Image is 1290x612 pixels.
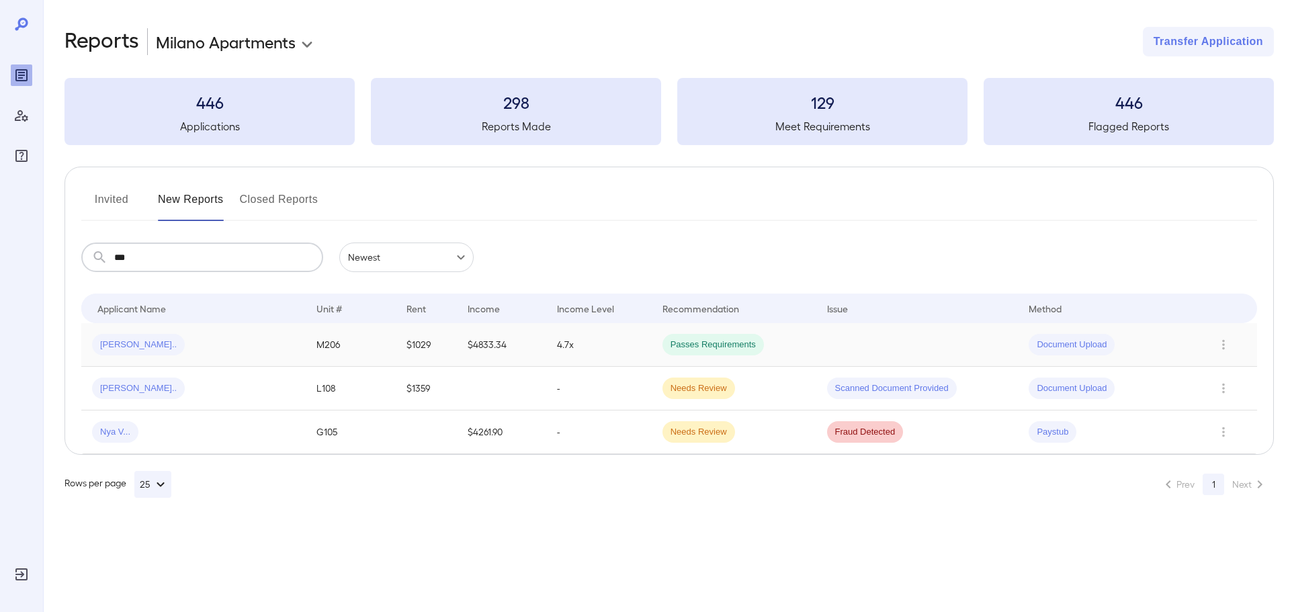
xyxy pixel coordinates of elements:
div: Income [468,300,500,316]
span: Document Upload [1029,339,1115,351]
p: Milano Apartments [156,31,296,52]
button: Invited [81,189,142,221]
div: Issue [827,300,849,316]
div: Newest [339,243,474,272]
span: Needs Review [662,426,735,439]
h5: Meet Requirements [677,118,967,134]
h5: Reports Made [371,118,661,134]
td: L108 [306,367,396,410]
div: Recommendation [662,300,739,316]
button: 25 [134,471,171,498]
button: Row Actions [1213,378,1234,399]
h2: Reports [64,27,139,56]
summary: 446Applications298Reports Made129Meet Requirements446Flagged Reports [64,78,1274,145]
h3: 446 [64,91,355,113]
div: Reports [11,64,32,86]
span: Document Upload [1029,382,1115,395]
div: Applicant Name [97,300,166,316]
div: Rows per page [64,471,171,498]
span: [PERSON_NAME].. [92,382,185,395]
div: Income Level [557,300,614,316]
td: M206 [306,323,396,367]
td: $4833.34 [457,323,547,367]
button: Closed Reports [240,189,318,221]
span: Fraud Detected [827,426,904,439]
button: Transfer Application [1143,27,1274,56]
span: Needs Review [662,382,735,395]
span: [PERSON_NAME].. [92,339,185,351]
h5: Flagged Reports [984,118,1274,134]
h5: Applications [64,118,355,134]
h3: 298 [371,91,661,113]
td: 4.7x [546,323,651,367]
div: FAQ [11,145,32,167]
div: Rent [406,300,428,316]
td: G105 [306,410,396,454]
button: Row Actions [1213,334,1234,355]
div: Manage Users [11,105,32,126]
button: New Reports [158,189,224,221]
span: Paystub [1029,426,1076,439]
span: Passes Requirements [662,339,764,351]
h3: 446 [984,91,1274,113]
td: $4261.90 [457,410,547,454]
span: Nya V... [92,426,138,439]
div: Method [1029,300,1062,316]
span: Scanned Document Provided [827,382,957,395]
h3: 129 [677,91,967,113]
td: $1029 [396,323,457,367]
div: Log Out [11,564,32,585]
nav: pagination navigation [1154,474,1274,495]
div: Unit # [316,300,342,316]
td: $1359 [396,367,457,410]
button: Row Actions [1213,421,1234,443]
button: page 1 [1203,474,1224,495]
td: - [546,410,651,454]
td: - [546,367,651,410]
